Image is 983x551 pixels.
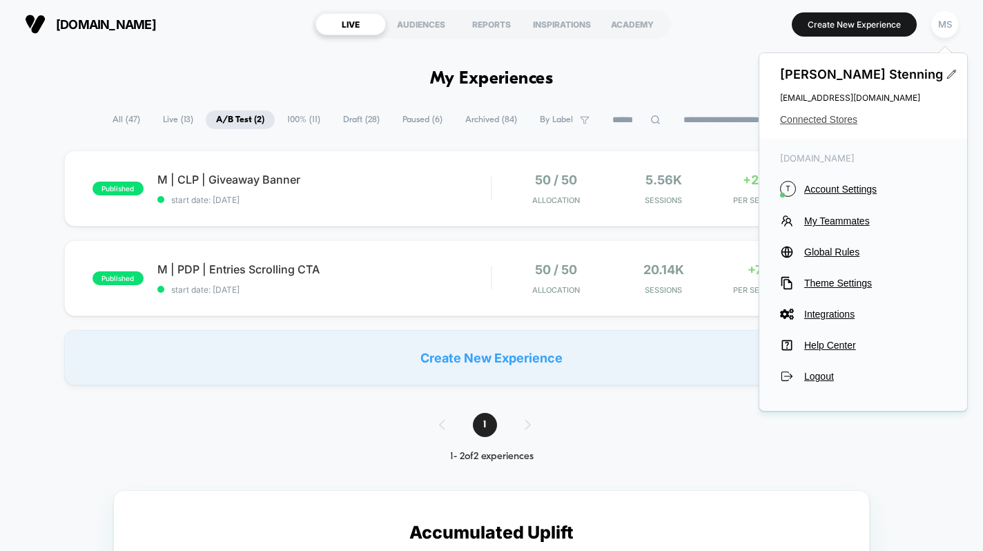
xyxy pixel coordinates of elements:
span: published [93,182,144,195]
span: Global Rules [804,246,946,258]
span: [DOMAIN_NAME] [780,153,946,164]
span: Allocation [532,195,580,205]
p: Accumulated Uplift [409,522,574,543]
span: [EMAIL_ADDRESS][DOMAIN_NAME] [780,93,946,103]
div: Create New Experience [64,330,919,385]
button: Create New Experience [792,12,917,37]
span: A/B Test ( 2 ) [206,110,275,129]
span: published [93,271,144,285]
button: Global Rules [780,245,946,259]
span: 100% ( 11 ) [277,110,331,129]
button: MS [927,10,962,39]
span: start date: [DATE] [157,195,491,205]
span: +7.38% [748,262,794,277]
span: Live ( 13 ) [153,110,204,129]
span: My Teammates [804,215,946,226]
span: Paused ( 6 ) [392,110,453,129]
span: [DOMAIN_NAME] [56,17,156,32]
span: Help Center [804,340,946,351]
button: Integrations [780,307,946,321]
span: Sessions [613,285,714,295]
div: MS [931,11,958,38]
span: +26.44% [743,173,799,187]
span: [PERSON_NAME] Stenning [780,67,946,81]
button: TAccount Settings [780,181,946,197]
span: PER SESSION VALUE [721,195,821,205]
div: AUDIENCES [386,13,456,35]
button: Help Center [780,338,946,352]
span: 50 / 50 [535,173,577,187]
span: Integrations [804,309,946,320]
div: ACADEMY [597,13,668,35]
i: T [780,181,796,197]
span: Theme Settings [804,278,946,289]
h1: My Experiences [430,69,554,89]
span: Sessions [613,195,714,205]
span: PER SESSION VALUE [721,285,821,295]
div: 1 - 2 of 2 experiences [425,451,558,463]
span: Archived ( 84 ) [455,110,527,129]
span: Account Settings [804,184,946,195]
button: Logout [780,369,946,383]
div: REPORTS [456,13,527,35]
button: Theme Settings [780,276,946,290]
button: My Teammates [780,214,946,228]
span: M | PDP | Entries Scrolling CTA [157,262,491,276]
span: By Label [540,115,573,125]
div: INSPIRATIONS [527,13,597,35]
span: Logout [804,371,946,382]
div: LIVE [315,13,386,35]
img: Visually logo [25,14,46,35]
span: start date: [DATE] [157,284,491,295]
button: [DOMAIN_NAME] [21,13,160,35]
span: Draft ( 28 ) [333,110,390,129]
span: Allocation [532,285,580,295]
span: 5.56k [645,173,682,187]
button: Connected Stores [780,114,946,125]
span: 20.14k [643,262,684,277]
span: All ( 47 ) [102,110,150,129]
span: 1 [473,413,497,437]
span: 50 / 50 [535,262,577,277]
span: M | CLP | Giveaway Banner [157,173,491,186]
